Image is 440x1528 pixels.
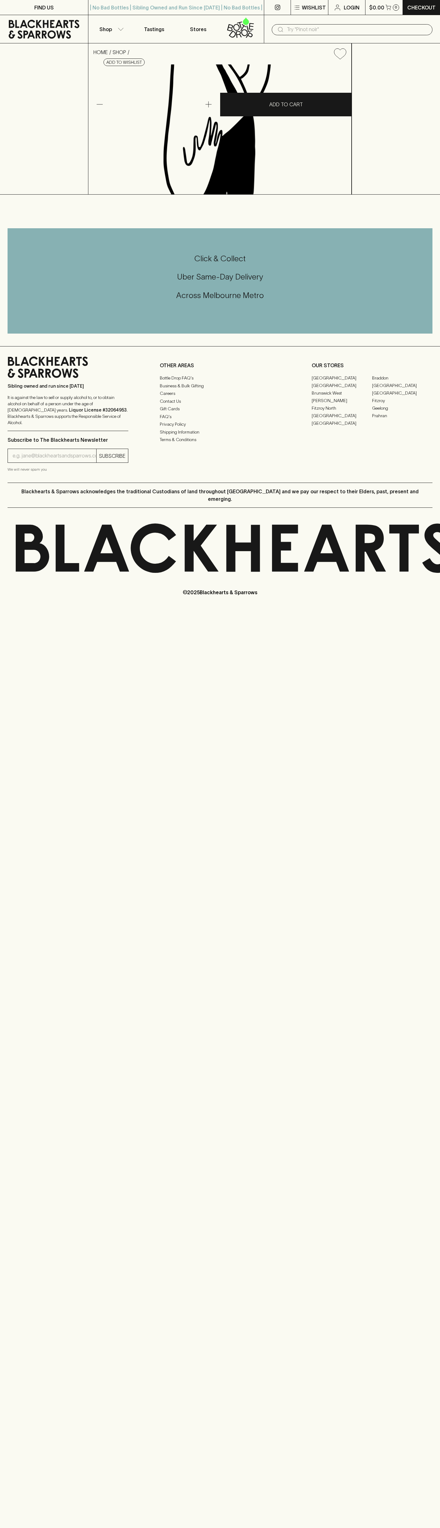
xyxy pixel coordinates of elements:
h5: Across Melbourne Metro [8,290,432,301]
a: Fitzroy North [312,404,372,412]
p: SUBSCRIBE [99,452,125,460]
a: Privacy Policy [160,421,281,428]
img: Mount Zero Lemon & Thyme Mixed Olives Pouch 80g [88,64,351,194]
p: $0.00 [369,4,384,11]
a: Tastings [132,15,176,43]
a: Brunswick West [312,389,372,397]
p: Blackhearts & Sparrows acknowledges the traditional Custodians of land throughout [GEOGRAPHIC_DAT... [12,488,428,503]
a: [GEOGRAPHIC_DATA] [312,412,372,419]
p: Checkout [407,4,436,11]
p: Shop [99,25,112,33]
a: [GEOGRAPHIC_DATA] [312,374,372,382]
a: [PERSON_NAME] [312,397,372,404]
p: OUR STORES [312,362,432,369]
a: Fitzroy [372,397,432,404]
p: Stores [190,25,206,33]
h5: Uber Same-Day Delivery [8,272,432,282]
a: Gift Cards [160,405,281,413]
a: Shipping Information [160,428,281,436]
a: Geelong [372,404,432,412]
a: FAQ's [160,413,281,420]
button: ADD TO CART [220,93,352,116]
a: Business & Bulk Gifting [160,382,281,390]
a: [GEOGRAPHIC_DATA] [372,389,432,397]
p: ADD TO CART [269,101,303,108]
a: HOME [93,49,108,55]
button: Add to wishlist [331,46,349,62]
button: SUBSCRIBE [97,449,128,462]
a: [GEOGRAPHIC_DATA] [372,382,432,389]
a: Terms & Conditions [160,436,281,444]
div: Call to action block [8,228,432,334]
p: We will never spam you [8,466,128,473]
input: e.g. jane@blackheartsandsparrows.com.au [13,451,96,461]
button: Add to wishlist [103,58,145,66]
a: Prahran [372,412,432,419]
p: OTHER AREAS [160,362,281,369]
h5: Click & Collect [8,253,432,264]
a: [GEOGRAPHIC_DATA] [312,419,372,427]
a: Stores [176,15,220,43]
button: Shop [88,15,132,43]
strong: Liquor License #32064953 [69,407,127,412]
p: Subscribe to The Blackhearts Newsletter [8,436,128,444]
p: Wishlist [302,4,326,11]
a: SHOP [113,49,126,55]
a: Contact Us [160,397,281,405]
a: Careers [160,390,281,397]
a: Braddon [372,374,432,382]
a: Bottle Drop FAQ's [160,374,281,382]
p: Tastings [144,25,164,33]
p: Login [344,4,359,11]
p: It is against the law to sell or supply alcohol to, or to obtain alcohol on behalf of a person un... [8,394,128,426]
p: FIND US [34,4,54,11]
p: Sibling owned and run since [DATE] [8,383,128,389]
p: 0 [395,6,397,9]
input: Try "Pinot noir" [287,25,427,35]
a: [GEOGRAPHIC_DATA] [312,382,372,389]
